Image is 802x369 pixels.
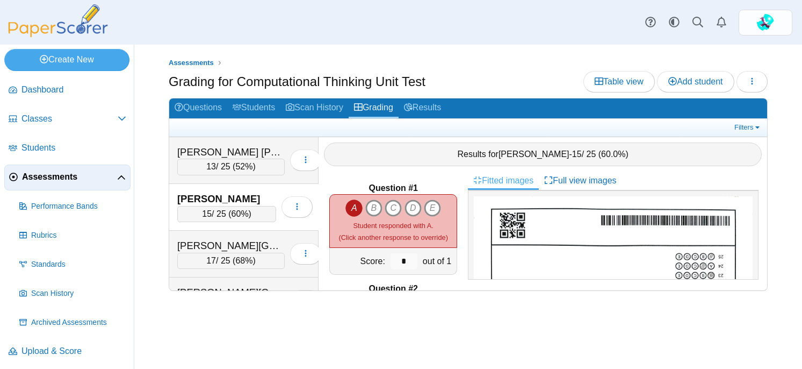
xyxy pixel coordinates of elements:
span: 15 [572,150,582,159]
span: Rubrics [31,230,126,241]
a: Alerts [710,11,733,34]
div: / 25 ( ) [177,253,285,269]
a: Full view images [539,172,622,190]
span: 15 [202,209,212,218]
a: Students [4,136,131,161]
img: ps.J06lXw6dMDxQieRt [757,14,774,31]
span: Dashboard [21,84,126,96]
a: Classes [4,107,131,132]
span: Lisa Wenzel [757,14,774,31]
span: Add student [668,77,722,86]
a: Table view [583,71,655,93]
div: out of 1 [420,248,457,274]
a: Filters [732,122,764,133]
span: Table view [595,77,644,86]
span: Assessments [169,59,214,67]
span: Upload & Score [21,345,126,357]
div: [PERSON_NAME] [177,192,276,206]
i: A [345,200,363,217]
a: Fitted images [468,172,539,190]
span: 60.0% [601,150,625,159]
div: [PERSON_NAME][GEOGRAPHIC_DATA] [177,239,285,253]
div: / 25 ( ) [177,206,276,222]
span: Students [21,142,126,154]
span: 60% [232,209,249,218]
b: Question #2 [369,283,418,295]
div: / 25 ( ) [177,159,285,175]
i: D [404,200,422,217]
a: Performance Bands [15,194,131,219]
a: Create New [4,49,129,70]
span: 17 [206,256,216,265]
i: C [385,200,402,217]
a: Results [399,98,446,118]
span: Student responded with A. [353,222,433,230]
a: Students [227,98,280,118]
a: Rubrics [15,223,131,249]
a: Grading [349,98,399,118]
span: Performance Bands [31,201,126,212]
a: Dashboard [4,77,131,103]
span: 52% [235,162,252,171]
span: Scan History [31,288,126,299]
span: Assessments [22,171,117,183]
span: Standards [31,259,126,270]
a: PaperScorer [4,30,112,39]
span: 68% [235,256,252,265]
div: [PERSON_NAME][GEOGRAPHIC_DATA] [177,286,285,300]
i: E [424,200,441,217]
a: Assessments [4,165,131,190]
a: Questions [169,98,227,118]
div: [PERSON_NAME] [PERSON_NAME] [177,145,285,159]
span: Classes [21,113,118,125]
span: Archived Assessments [31,317,126,328]
a: Scan History [15,281,131,307]
b: Question #1 [369,182,418,194]
small: (Click another response to override) [339,222,448,242]
a: Standards [15,252,131,278]
span: [PERSON_NAME] [498,150,569,159]
a: ps.J06lXw6dMDxQieRt [739,10,792,36]
img: PaperScorer [4,4,112,37]
a: Upload & Score [4,339,131,365]
h1: Grading for Computational Thinking Unit Test [169,73,425,91]
a: Assessments [166,56,216,70]
a: Add student [657,71,734,93]
a: Scan History [280,98,349,118]
div: Score: [330,248,388,274]
i: B [365,200,382,217]
div: Results for - / 25 ( ) [324,143,762,166]
a: Archived Assessments [15,310,131,336]
span: 13 [206,162,216,171]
